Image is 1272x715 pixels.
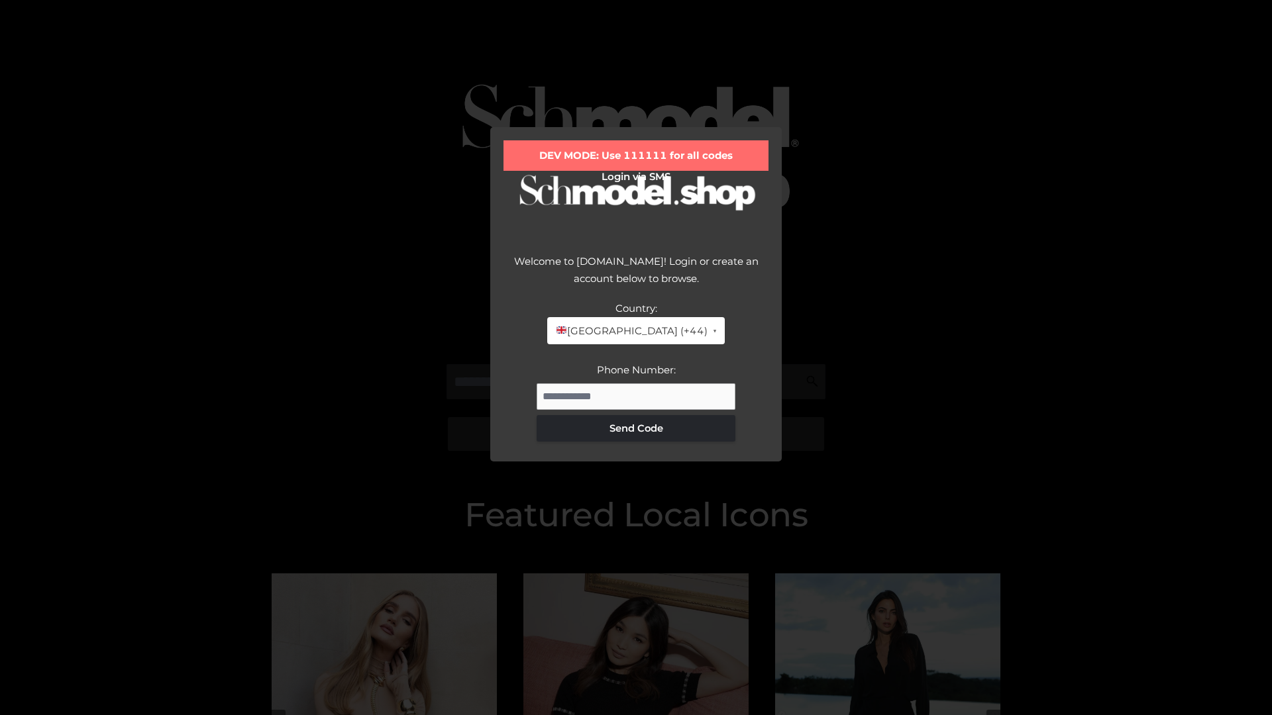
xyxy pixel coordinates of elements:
[555,322,707,340] span: [GEOGRAPHIC_DATA] (+44)
[503,253,768,300] div: Welcome to [DOMAIN_NAME]! Login or create an account below to browse.
[615,302,657,314] label: Country:
[503,171,768,183] h2: Login via SMS
[503,140,768,171] div: DEV MODE: Use 111111 for all codes
[556,325,566,335] img: 🇬🇧
[597,363,676,376] label: Phone Number:
[537,415,735,442] button: Send Code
